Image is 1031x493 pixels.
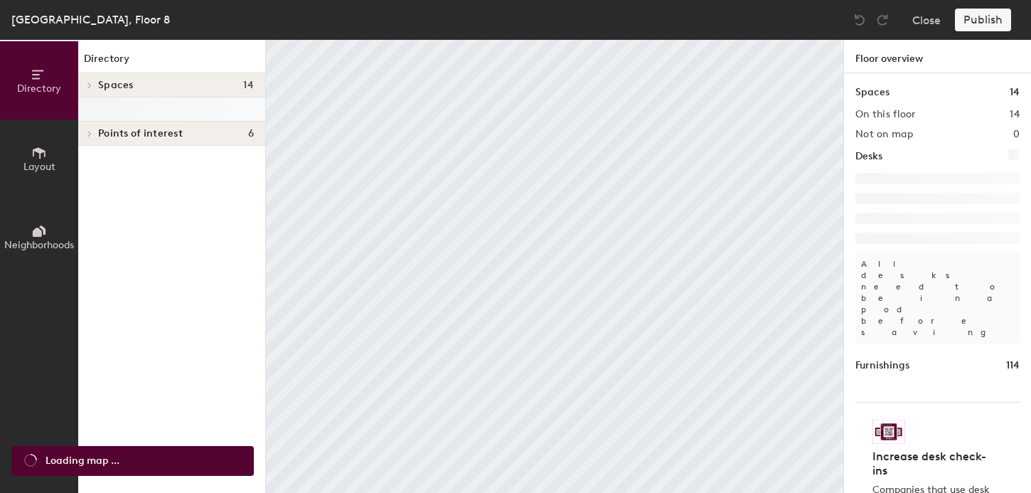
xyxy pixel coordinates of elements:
[243,80,254,91] span: 14
[98,128,183,139] span: Points of interest
[855,358,909,373] h1: Furnishings
[855,253,1020,344] p: All desks need to be in a pod before saving
[855,85,890,100] h1: Spaces
[98,80,134,91] span: Spaces
[1013,129,1020,140] h2: 0
[4,239,74,251] span: Neighborhoods
[1010,85,1020,100] h1: 14
[872,420,905,444] img: Sticker logo
[17,83,61,95] span: Directory
[266,40,843,493] canvas: Map
[855,149,882,164] h1: Desks
[875,13,890,27] img: Redo
[46,453,119,469] span: Loading map ...
[23,161,55,173] span: Layout
[11,11,170,28] div: [GEOGRAPHIC_DATA], Floor 8
[78,51,265,73] h1: Directory
[853,13,867,27] img: Undo
[912,9,941,31] button: Close
[855,129,913,140] h2: Not on map
[1010,109,1020,120] h2: 14
[872,450,994,478] h4: Increase desk check-ins
[844,40,1031,73] h1: Floor overview
[1006,358,1020,373] h1: 114
[248,128,254,139] span: 6
[855,109,916,120] h2: On this floor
